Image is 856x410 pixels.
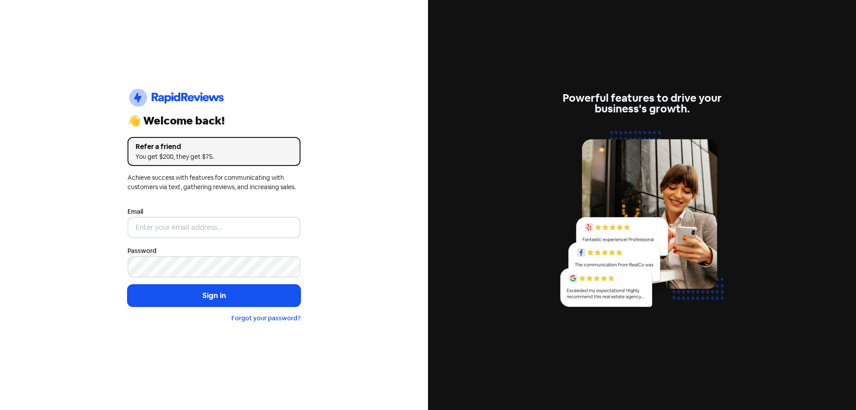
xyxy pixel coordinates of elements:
[128,116,300,126] div: 👋 Welcome back!
[128,217,300,238] input: Enter your email address...
[136,141,292,152] div: Refer a friend
[128,246,156,256] label: Password
[136,152,292,162] div: You get $200, they get $75.
[128,207,143,216] label: Email
[128,285,300,307] button: Sign in
[231,314,300,322] a: Forgot your password?
[556,93,728,114] div: Powerful features to drive your business's growth.
[128,173,300,192] div: Achieve success with features for communicating with customers via text, gathering reviews, and i...
[556,125,728,317] img: reviews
